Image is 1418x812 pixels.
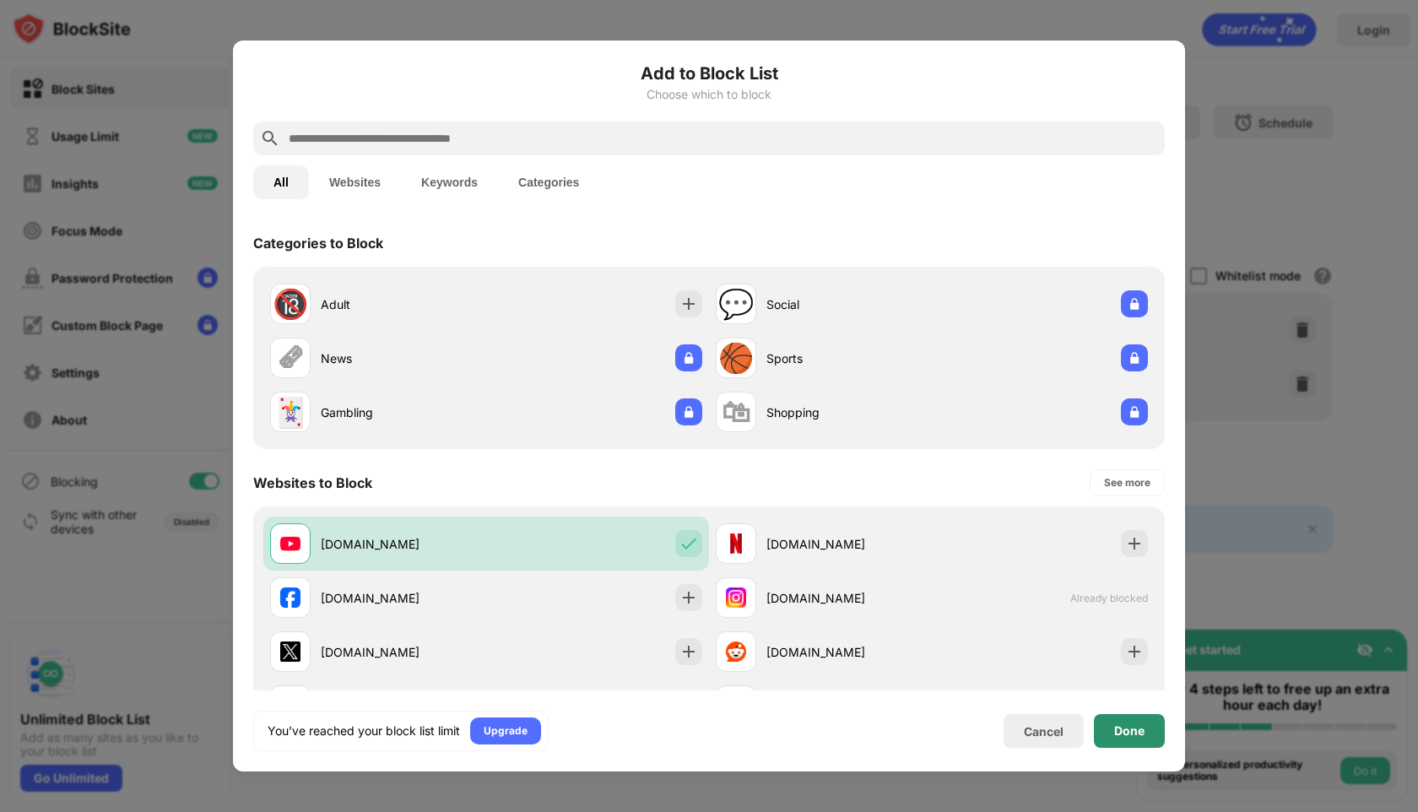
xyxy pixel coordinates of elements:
div: Shopping [766,403,932,421]
div: Websites to Block [253,474,372,491]
div: Social [766,295,932,313]
div: Sports [766,349,932,367]
div: 💬 [718,287,754,322]
div: 🛍 [722,395,750,430]
img: favicons [726,587,746,608]
button: Websites [309,165,401,199]
img: search.svg [260,128,280,149]
img: favicons [280,587,300,608]
img: favicons [280,533,300,554]
button: Keywords [401,165,498,199]
h6: Add to Block List [253,61,1165,86]
div: Upgrade [484,723,528,739]
button: All [253,165,309,199]
div: [DOMAIN_NAME] [766,643,932,661]
div: 🏀 [718,341,754,376]
div: 🔞 [273,287,308,322]
div: Categories to Block [253,235,383,252]
div: News [321,349,486,367]
div: 🗞 [276,341,305,376]
div: You’ve reached your block list limit [268,723,460,739]
div: [DOMAIN_NAME] [321,535,486,553]
button: Categories [498,165,599,199]
div: Cancel [1024,724,1063,739]
div: Adult [321,295,486,313]
img: favicons [280,641,300,662]
img: favicons [726,641,746,662]
div: 🃏 [273,395,308,430]
div: [DOMAIN_NAME] [321,643,486,661]
div: See more [1104,474,1150,491]
span: Already blocked [1070,592,1148,604]
div: Gambling [321,403,486,421]
div: [DOMAIN_NAME] [766,589,932,607]
div: Done [1114,724,1145,738]
div: [DOMAIN_NAME] [766,535,932,553]
div: Choose which to block [253,88,1165,101]
img: favicons [726,533,746,554]
div: [DOMAIN_NAME] [321,589,486,607]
